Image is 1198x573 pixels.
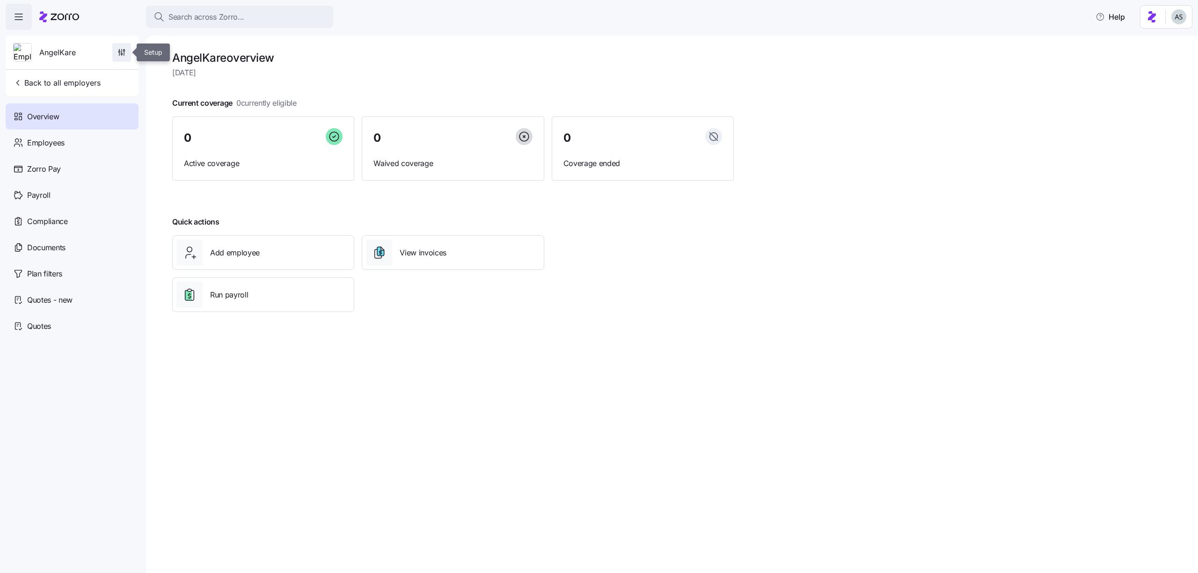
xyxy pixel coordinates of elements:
[400,247,446,259] span: View invoices
[6,103,139,130] a: Overview
[1088,7,1132,26] button: Help
[172,216,219,228] span: Quick actions
[1096,11,1125,22] span: Help
[6,234,139,261] a: Documents
[6,261,139,287] a: Plan filters
[13,77,101,88] span: Back to all employers
[27,320,51,332] span: Quotes
[6,130,139,156] a: Employees
[172,51,734,65] h1: AngelKare overview
[210,289,248,301] span: Run payroll
[27,137,65,149] span: Employees
[6,208,139,234] a: Compliance
[373,132,381,144] span: 0
[27,111,59,123] span: Overview
[373,158,532,169] span: Waived coverage
[1171,9,1186,24] img: c4d3a52e2a848ea5f7eb308790fba1e4
[146,6,333,28] button: Search across Zorro...
[184,132,191,144] span: 0
[6,156,139,182] a: Zorro Pay
[27,268,62,280] span: Plan filters
[27,189,51,201] span: Payroll
[6,313,139,339] a: Quotes
[172,97,297,109] span: Current coverage
[172,67,734,79] span: [DATE]
[168,11,244,23] span: Search across Zorro...
[563,158,722,169] span: Coverage ended
[9,73,104,92] button: Back to all employers
[27,294,73,306] span: Quotes - new
[6,287,139,313] a: Quotes - new
[236,97,297,109] span: 0 currently eligible
[6,182,139,208] a: Payroll
[563,132,571,144] span: 0
[14,44,31,62] img: Employer logo
[210,247,260,259] span: Add employee
[27,216,68,227] span: Compliance
[27,163,61,175] span: Zorro Pay
[39,47,76,58] span: AngelKare
[184,158,343,169] span: Active coverage
[27,242,66,254] span: Documents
